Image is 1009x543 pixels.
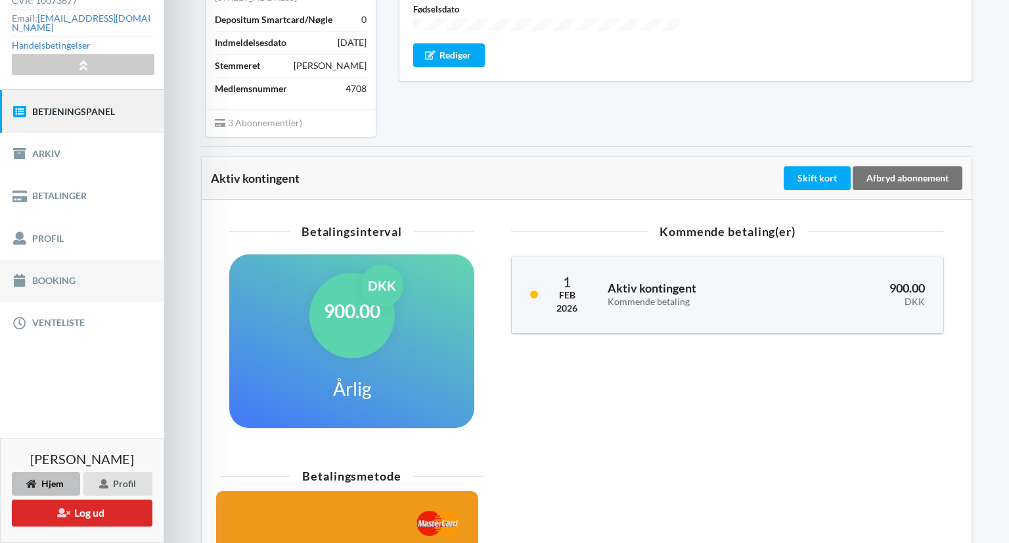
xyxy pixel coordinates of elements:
div: Profil [83,472,152,496]
div: Medlemsnummer [215,82,287,95]
span: [PERSON_NAME] [30,452,134,465]
div: Feb [556,289,577,302]
div: Rediger [413,43,485,67]
div: [DATE] [338,36,367,49]
a: [EMAIL_ADDRESS][DOMAIN_NAME] [12,12,150,33]
div: Skift kort [784,166,851,190]
button: Log ud [12,500,152,527]
div: Betalingsmetode [220,470,483,482]
div: DKK [361,264,403,307]
div: DKK [802,296,925,308]
div: Hjem [12,472,80,496]
div: Kommende betaling [608,296,784,308]
div: [PERSON_NAME] [294,59,367,72]
div: Depositum Smartcard/Nøgle [215,13,332,26]
div: 2026 [556,302,577,315]
div: Betalingsinterval [229,225,474,237]
h3: Aktiv kontingent [608,281,784,307]
span: 3 Abonnement(er) [215,117,302,128]
div: Kommende betaling(er) [511,225,944,237]
img: xNgAG6aHk9ubwDXAAAAAElFTkSuQmCC [416,510,459,536]
h1: 900.00 [324,299,380,323]
div: 4708 [346,82,367,95]
h3: 900.00 [802,281,925,307]
div: 1 [556,275,577,289]
a: Handelsbetingelser [12,39,91,51]
div: Stemmeret [215,59,260,72]
label: Fødselsdato [413,3,681,16]
div: 0 [361,13,367,26]
div: Aktiv kontingent [211,172,781,185]
div: Afbryd abonnement [853,166,962,190]
div: Indmeldelsesdato [215,36,286,49]
h1: Årlig [333,377,371,400]
div: Email: [12,10,154,37]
